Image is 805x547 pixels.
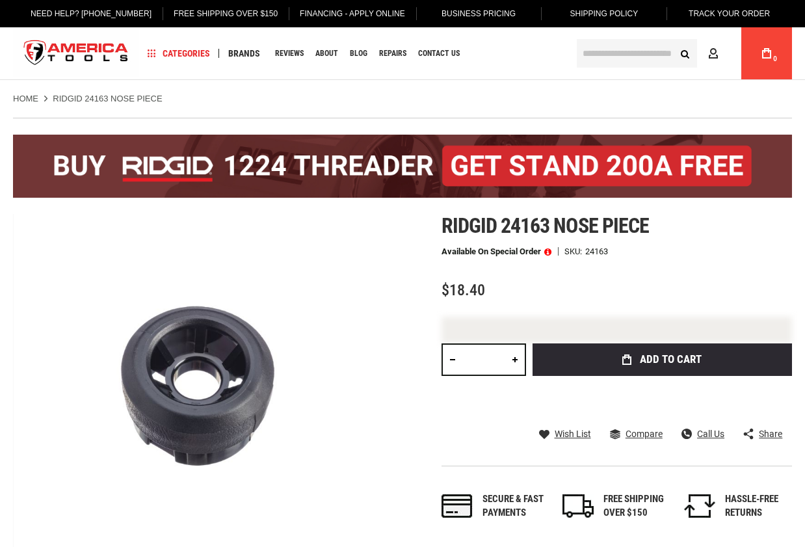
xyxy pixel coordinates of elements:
img: BOGO: Buy the RIDGID® 1224 Threader (26092), get the 92467 200A Stand FREE! [13,135,792,198]
iframe: Secure express checkout frame [530,380,795,385]
strong: RIDGID 24163 NOSE PIECE [53,94,162,103]
span: 0 [773,55,777,62]
a: Home [13,93,38,105]
span: Ridgid 24163 nose piece [442,213,649,238]
a: Contact Us [412,45,466,62]
span: Categories [148,49,210,58]
span: Contact Us [418,49,460,57]
a: Categories [142,45,216,62]
img: returns [684,494,715,518]
a: Call Us [681,428,724,440]
span: Reviews [275,49,304,57]
a: Repairs [373,45,412,62]
span: Blog [350,49,367,57]
span: Call Us [697,429,724,438]
span: Repairs [379,49,406,57]
a: store logo [13,29,139,78]
a: Compare [610,428,663,440]
a: Brands [222,45,266,62]
img: America Tools [13,29,139,78]
span: Wish List [555,429,591,438]
span: About [315,49,338,57]
span: Shipping Policy [570,9,639,18]
div: 24163 [585,247,608,256]
a: Wish List [539,428,591,440]
strong: SKU [564,247,585,256]
div: FREE SHIPPING OVER $150 [603,492,670,520]
a: Reviews [269,45,310,62]
div: Secure & fast payments [482,492,549,520]
p: Available on Special Order [442,247,551,256]
button: Add to Cart [533,343,792,376]
img: payments [442,494,473,518]
span: Compare [626,429,663,438]
span: $18.40 [442,281,485,299]
span: Share [759,429,782,438]
a: Blog [344,45,373,62]
span: Brands [228,49,260,58]
span: Add to Cart [640,354,702,365]
a: 0 [754,27,779,79]
div: HASSLE-FREE RETURNS [725,492,792,520]
a: About [310,45,344,62]
button: Search [672,41,697,66]
img: shipping [562,494,594,518]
